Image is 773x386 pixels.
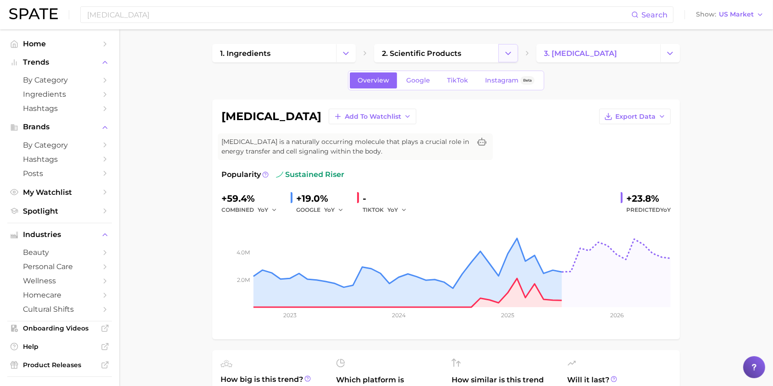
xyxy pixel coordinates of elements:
[23,155,96,164] span: Hashtags
[23,141,96,149] span: by Category
[23,262,96,271] span: personal care
[7,302,112,316] a: cultural shifts
[7,245,112,259] a: beauty
[615,113,656,121] span: Export Data
[7,120,112,134] button: Brands
[626,204,671,215] span: Predicted
[7,185,112,199] a: My Watchlist
[536,44,660,62] a: 3. [MEDICAL_DATA]
[221,191,283,206] div: +59.4%
[7,259,112,274] a: personal care
[296,204,350,215] div: GOOGLE
[358,77,389,84] span: Overview
[7,166,112,181] a: Posts
[477,72,542,88] a: InstagramBeta
[23,188,96,197] span: My Watchlist
[387,204,407,215] button: YoY
[660,44,680,62] button: Change Category
[610,312,624,319] tspan: 2026
[363,204,413,215] div: TIKTOK
[626,191,671,206] div: +23.8%
[439,72,476,88] a: TikTok
[398,72,438,88] a: Google
[23,324,96,332] span: Onboarding Videos
[694,9,766,21] button: ShowUS Market
[7,87,112,101] a: Ingredients
[485,77,519,84] span: Instagram
[329,109,416,124] button: Add to Watchlist
[23,291,96,299] span: homecare
[324,204,344,215] button: YoY
[23,76,96,84] span: by Category
[23,361,96,369] span: Product Releases
[212,44,336,62] a: 1. ingredients
[387,206,398,214] span: YoY
[23,104,96,113] span: Hashtags
[23,58,96,66] span: Trends
[660,206,671,213] span: YoY
[641,11,668,19] span: Search
[23,207,96,215] span: Spotlight
[258,204,277,215] button: YoY
[498,44,518,62] button: Change Category
[23,231,96,239] span: Industries
[23,123,96,131] span: Brands
[23,248,96,257] span: beauty
[523,77,532,84] span: Beta
[9,8,58,19] img: SPATE
[7,321,112,335] a: Onboarding Videos
[7,101,112,116] a: Hashtags
[23,276,96,285] span: wellness
[7,358,112,372] a: Product Releases
[544,49,618,58] span: 3. [MEDICAL_DATA]
[23,305,96,314] span: cultural shifts
[283,312,297,319] tspan: 2023
[447,77,468,84] span: TikTok
[221,204,283,215] div: combined
[7,288,112,302] a: homecare
[599,109,671,124] button: Export Data
[258,206,268,214] span: YoY
[7,55,112,69] button: Trends
[221,137,471,156] span: [MEDICAL_DATA] is a naturally occurring molecule that plays a crucial role in energy transfer and...
[350,72,397,88] a: Overview
[23,342,96,351] span: Help
[296,191,350,206] div: +19.0%
[324,206,335,214] span: YoY
[7,340,112,353] a: Help
[86,7,631,22] input: Search here for a brand, industry, or ingredient
[501,312,514,319] tspan: 2025
[7,73,112,87] a: by Category
[7,274,112,288] a: wellness
[23,90,96,99] span: Ingredients
[7,152,112,166] a: Hashtags
[374,44,498,62] a: 2. scientific products
[221,111,321,122] h1: [MEDICAL_DATA]
[7,138,112,152] a: by Category
[345,113,401,121] span: Add to Watchlist
[23,39,96,48] span: Home
[7,228,112,242] button: Industries
[276,169,344,180] span: sustained riser
[382,49,461,58] span: 2. scientific products
[7,37,112,51] a: Home
[363,191,413,206] div: -
[23,169,96,178] span: Posts
[719,12,754,17] span: US Market
[276,171,283,178] img: sustained riser
[7,204,112,218] a: Spotlight
[220,49,271,58] span: 1. ingredients
[696,12,716,17] span: Show
[336,44,356,62] button: Change Category
[406,77,430,84] span: Google
[392,312,406,319] tspan: 2024
[221,169,261,180] span: Popularity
